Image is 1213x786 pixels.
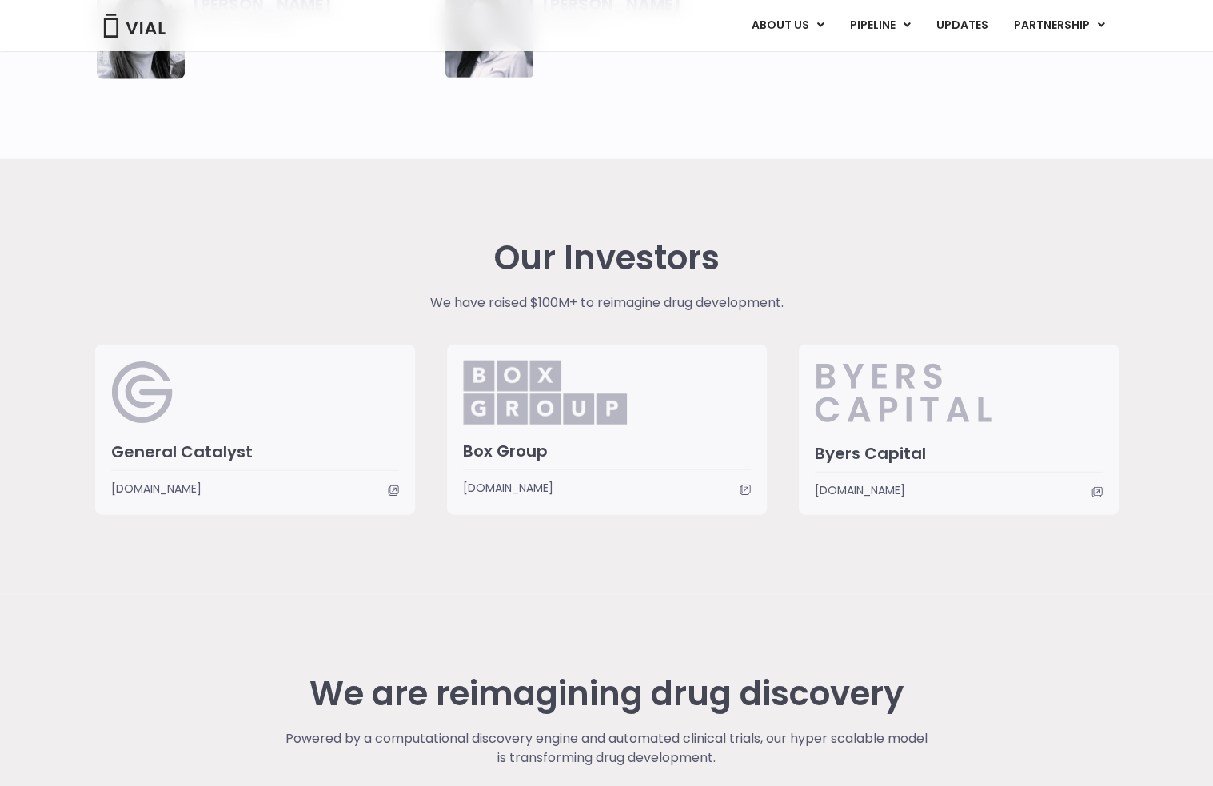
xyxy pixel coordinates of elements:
a: [DOMAIN_NAME] [111,480,399,497]
img: Byers_Capital.svg [815,361,1055,425]
h2: Our Investors [494,239,720,277]
span: [DOMAIN_NAME] [815,481,905,499]
p: We have raised $100M+ to reimagine drug development. [329,293,884,313]
h3: Box Group [463,441,751,461]
a: PARTNERSHIPMenu Toggle [1000,12,1117,39]
a: [DOMAIN_NAME] [815,481,1103,499]
span: [DOMAIN_NAME] [463,479,553,497]
img: Box_Group.png [463,361,627,425]
p: Powered by a computational discovery engine and automated clinical trials, our hyper scalable mod... [283,729,930,768]
a: PIPELINEMenu Toggle [836,12,922,39]
h3: Byers Capital [815,443,1103,464]
h2: We are reimagining drug discovery [283,675,930,713]
a: [DOMAIN_NAME] [463,479,751,497]
h3: General Catalyst [111,441,399,462]
a: ABOUT USMenu Toggle [738,12,836,39]
span: [DOMAIN_NAME] [111,480,202,497]
img: Vial Logo [102,14,166,38]
a: UPDATES [923,12,1000,39]
img: General Catalyst Logo [111,361,174,425]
